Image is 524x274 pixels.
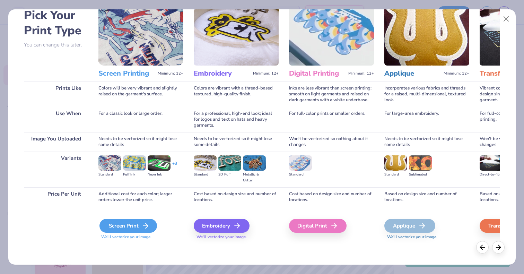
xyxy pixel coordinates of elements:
div: Screen Print [99,219,157,233]
div: Standard [194,172,217,178]
div: Needs to be vectorized so it might lose some details [194,132,279,152]
span: We'll vectorize your image. [98,234,183,240]
div: For a classic look or large order. [98,107,183,132]
div: 3D Puff [218,172,241,178]
div: Applique [384,219,435,233]
img: Standard [289,155,312,171]
div: Standard [384,172,407,178]
div: Sublimated [409,172,432,178]
div: Cost based on design size and number of locations. [289,187,374,207]
h2: Pick Your Print Type [24,8,88,38]
div: For a professional, high-end look; ideal for logos and text on hats and heavy garments. [194,107,279,132]
span: We'll vectorize your image. [194,234,279,240]
div: Use When [24,107,88,132]
button: Close [500,12,513,26]
div: For large-area embroidery. [384,107,469,132]
div: Digital Print [289,219,347,233]
img: Sublimated [409,155,432,171]
h3: Applique [384,69,441,78]
img: Puff Ink [123,155,146,171]
span: Minimum: 12+ [444,71,469,76]
span: Minimum: 12+ [348,71,374,76]
span: Minimum: 12+ [253,71,279,76]
div: Colors are vibrant with a thread-based textured, high-quality finish. [194,82,279,107]
div: Standard [98,172,121,178]
div: Variants [24,152,88,187]
div: Price Per Unit [24,187,88,207]
p: You can change this later. [24,42,88,48]
div: Additional cost for each color; larger orders lower the unit price. [98,187,183,207]
img: Metallic & Glitter [243,155,266,171]
h3: Digital Printing [289,69,346,78]
div: Incorporates various fabrics and threads for a raised, multi-dimensional, textured look. [384,82,469,107]
div: Cost based on design size and number of locations. [194,187,279,207]
div: Direct-to-film [480,172,503,178]
div: Inks are less vibrant than screen printing; smooth on light garments and raised on dark garments ... [289,82,374,107]
img: Standard [384,155,407,171]
img: Standard [194,155,217,171]
div: + 3 [172,161,177,172]
div: Embroidery [194,219,250,233]
h3: Screen Printing [98,69,155,78]
img: 3D Puff [218,155,241,171]
div: Won't be vectorized so nothing about it changes [289,132,374,152]
h3: Embroidery [194,69,250,78]
img: Neon Ink [148,155,171,171]
span: We'll vectorize your image. [384,234,469,240]
div: Puff Ink [123,172,146,178]
div: Based on design size and number of locations. [384,187,469,207]
div: Colors will be very vibrant and slightly raised on the garment's surface. [98,82,183,107]
div: Metallic & Glitter [243,172,266,183]
div: Prints Like [24,82,88,107]
img: Direct-to-film [480,155,503,171]
div: Image You Uploaded [24,132,88,152]
div: Standard [289,172,312,178]
div: For full-color prints or smaller orders. [289,107,374,132]
div: Needs to be vectorized so it might lose some details [384,132,469,152]
div: Neon Ink [148,172,171,178]
img: Standard [98,155,121,171]
span: Minimum: 12+ [158,71,183,76]
div: Needs to be vectorized so it might lose some details [98,132,183,152]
